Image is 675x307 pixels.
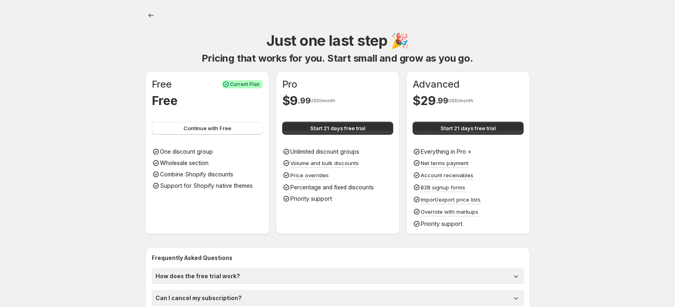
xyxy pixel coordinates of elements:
[155,272,240,280] h1: How does the free trial work?
[413,92,436,109] h1: $ 29
[282,122,393,135] button: Start 21 days free trial
[290,148,359,155] span: Unlimited discount groups
[152,254,524,262] h2: Frequently Asked Questions
[310,98,335,103] span: USD/month
[441,124,496,132] span: Start 21 days free trial
[282,92,298,109] h1: $ 9
[290,195,332,202] span: Priority support
[290,172,329,178] span: Price overrides
[421,172,473,178] span: Account receivables
[421,184,465,191] span: B2B signup forms
[290,160,359,166] span: Volume and bulk discounts
[413,78,460,91] h1: Advanced
[160,170,233,178] p: Combine Shopify discounts
[230,81,260,88] span: Current Plan
[436,96,448,105] span: . 99
[421,208,478,215] span: Override with markups
[298,96,310,105] span: . 99
[421,196,481,203] span: Import/export price lists
[160,182,253,190] p: Support for Shopify native themes
[421,160,468,166] span: Net terms payment
[413,122,524,135] button: Start 21 days free trial
[155,294,242,302] h1: Can I cancel my subscription?
[152,122,263,135] button: Continue with Free
[160,148,213,156] p: One discount group
[448,98,473,103] span: USD/month
[310,124,365,132] span: Start 21 days free trial
[152,78,172,91] h1: Free
[421,220,462,227] span: Priority support
[152,92,178,109] h1: Free
[290,184,374,191] span: Percentage and fixed discounts
[183,124,231,132] span: Continue with Free
[202,52,473,65] h1: Pricing that works for you. Start small and grow as you go.
[282,78,297,91] h1: Pro
[160,159,209,167] p: Wholesale section
[421,148,471,155] span: Everything in Pro +
[266,31,409,50] h1: Just one last step 🎉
